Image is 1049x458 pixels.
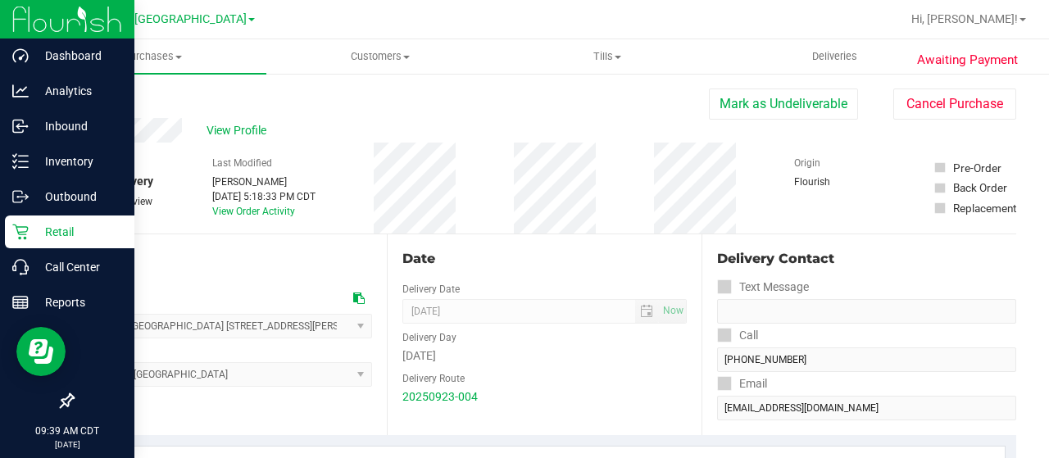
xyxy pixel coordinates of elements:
[212,206,295,217] a: View Order Activity
[717,275,809,299] label: Text Message
[402,371,465,386] label: Delivery Route
[266,39,493,74] a: Customers
[953,160,1001,176] div: Pre-Order
[212,156,272,170] label: Last Modified
[39,49,266,64] span: Purchases
[79,12,247,26] span: TX Austin [GEOGRAPHIC_DATA]
[12,153,29,170] inline-svg: Inventory
[709,88,858,120] button: Mark as Undeliverable
[717,249,1016,269] div: Delivery Contact
[717,324,758,347] label: Call
[12,259,29,275] inline-svg: Call Center
[29,81,127,101] p: Analytics
[29,257,127,277] p: Call Center
[29,116,127,136] p: Inbound
[12,83,29,99] inline-svg: Analytics
[911,12,1018,25] span: Hi, [PERSON_NAME]!
[7,424,127,438] p: 09:39 AM CDT
[29,187,127,206] p: Outbound
[794,156,820,170] label: Origin
[353,290,365,307] div: Copy address to clipboard
[493,39,720,74] a: Tills
[29,152,127,171] p: Inventory
[29,222,127,242] p: Retail
[207,122,272,139] span: View Profile
[12,188,29,205] inline-svg: Outbound
[212,175,316,189] div: [PERSON_NAME]
[402,330,456,345] label: Delivery Day
[717,299,1016,324] input: Format: (999) 999-9999
[953,179,1007,196] div: Back Order
[794,175,876,189] div: Flourish
[893,88,1016,120] button: Cancel Purchase
[72,249,372,269] div: Location
[12,224,29,240] inline-svg: Retail
[12,48,29,64] inline-svg: Dashboard
[790,49,879,64] span: Deliveries
[717,372,767,396] label: Email
[917,51,1018,70] span: Awaiting Payment
[267,49,493,64] span: Customers
[29,292,127,312] p: Reports
[494,49,720,64] span: Tills
[402,249,687,269] div: Date
[717,347,1016,372] input: Format: (999) 999-9999
[12,118,29,134] inline-svg: Inbound
[7,438,127,451] p: [DATE]
[29,46,127,66] p: Dashboard
[402,390,478,403] a: 20250923-004
[402,282,460,297] label: Delivery Date
[12,294,29,311] inline-svg: Reports
[953,200,1016,216] div: Replacement
[16,327,66,376] iframe: Resource center
[212,189,316,204] div: [DATE] 5:18:33 PM CDT
[721,39,948,74] a: Deliveries
[402,347,687,365] div: [DATE]
[39,39,266,74] a: Purchases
